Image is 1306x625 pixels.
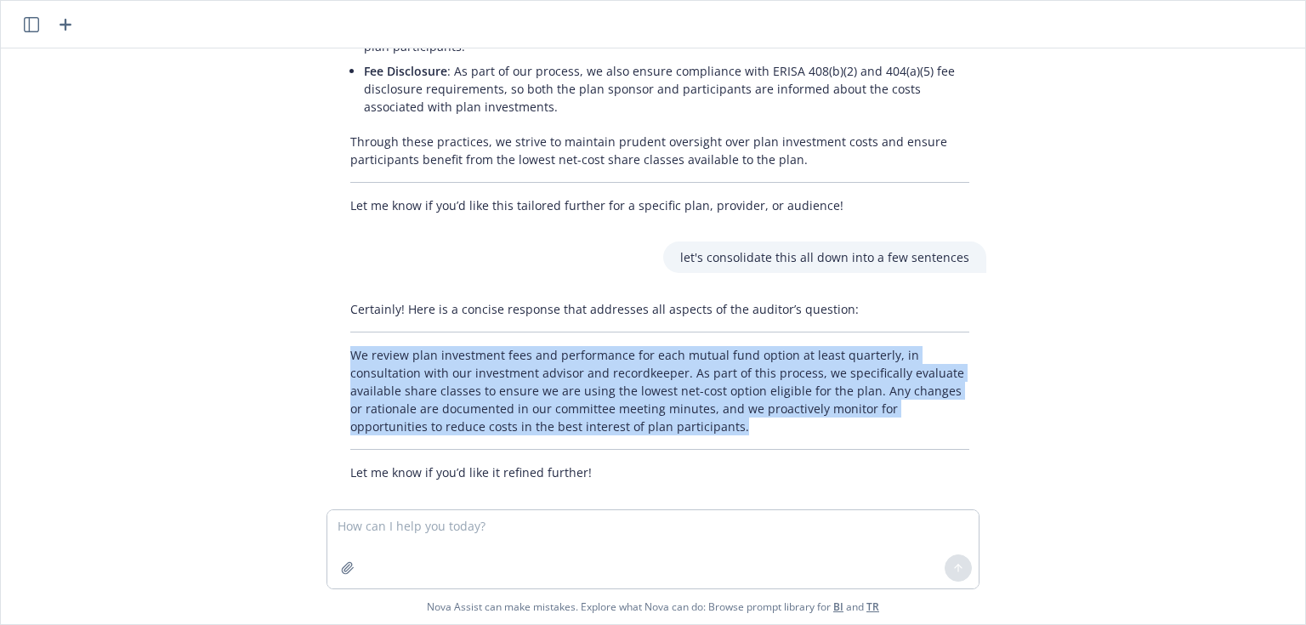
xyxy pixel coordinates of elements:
[350,463,969,481] p: Let me know if you’d like it refined further!
[833,599,843,614] a: BI
[350,196,969,214] p: Let me know if you’d like this tailored further for a specific plan, provider, or audience!
[427,589,879,624] span: Nova Assist can make mistakes. Explore what Nova can do: Browse prompt library for and
[364,63,447,79] span: Fee Disclosure
[680,248,969,266] p: let's consolidate this all down into a few sentences
[866,599,879,614] a: TR
[364,62,969,116] p: : As part of our process, we also ensure compliance with ERISA 408(b)(2) and 404(a)(5) fee disclo...
[350,300,969,318] p: Certainly! Here is a concise response that addresses all aspects of the auditor’s question:
[350,346,969,435] p: We review plan investment fees and performance for each mutual fund option at least quarterly, in...
[350,133,969,168] p: Through these practices, we strive to maintain prudent oversight over plan investment costs and e...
